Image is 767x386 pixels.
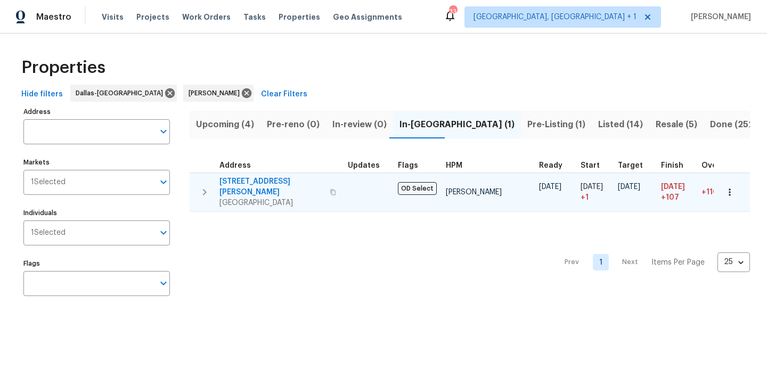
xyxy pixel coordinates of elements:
span: Start [581,162,600,169]
div: Dallas-[GEOGRAPHIC_DATA] [70,85,177,102]
p: Items Per Page [651,257,705,268]
button: Hide filters [17,85,67,104]
div: Earliest renovation start date (first business day after COE or Checkout) [539,162,572,169]
span: Ready [539,162,562,169]
label: Markets [23,159,170,166]
span: In-[GEOGRAPHIC_DATA] (1) [399,117,515,132]
button: Open [156,225,171,240]
span: [DATE] [539,183,561,191]
span: [STREET_ADDRESS][PERSON_NAME] [219,176,323,198]
span: Address [219,162,251,169]
div: Target renovation project end date [618,162,652,169]
span: Listed (14) [598,117,643,132]
span: Tasks [243,13,266,21]
div: Actual renovation start date [581,162,609,169]
button: Open [156,276,171,291]
span: Hide filters [21,88,63,101]
span: Work Orders [182,12,231,22]
span: Properties [279,12,320,22]
div: 33 [449,6,456,17]
td: 110 day(s) past target finish date [697,173,743,211]
span: Maestro [36,12,71,22]
span: Done (252) [710,117,757,132]
div: Projected renovation finish date [661,162,693,169]
span: [DATE] [581,183,603,191]
a: Goto page 1 [593,254,609,270]
span: Dallas-[GEOGRAPHIC_DATA] [76,88,167,98]
span: 1 Selected [31,228,66,237]
span: 1 Selected [31,178,66,187]
span: Target [618,162,643,169]
label: Flags [23,260,170,267]
span: Upcoming (4) [196,117,254,132]
label: Address [23,109,170,115]
span: Resale (5) [656,117,697,132]
label: Individuals [23,210,170,216]
span: Projects [136,12,169,22]
span: Visits [102,12,124,22]
span: [DATE] [618,183,640,191]
span: [PERSON_NAME] [189,88,244,98]
span: Finish [661,162,683,169]
span: + 1 [581,192,589,203]
button: Clear Filters [257,85,312,104]
span: Properties [21,62,105,73]
span: Pre-reno (0) [267,117,320,132]
span: Clear Filters [261,88,307,101]
nav: Pagination Navigation [554,218,750,307]
span: [PERSON_NAME] [446,188,502,196]
span: Pre-Listing (1) [527,117,585,132]
span: OD Select [398,182,437,195]
button: Open [156,124,171,139]
span: In-review (0) [332,117,387,132]
div: [PERSON_NAME] [183,85,254,102]
span: Geo Assignments [333,12,402,22]
span: Overall [701,162,729,169]
span: HPM [446,162,462,169]
td: Scheduled to finish 107 day(s) late [657,173,697,211]
div: 25 [717,248,750,276]
span: [DATE] [661,183,685,191]
span: +110 [701,188,718,196]
td: Project started 1 days late [576,173,614,211]
div: Days past target finish date [701,162,739,169]
span: [GEOGRAPHIC_DATA], [GEOGRAPHIC_DATA] + 1 [474,12,637,22]
button: Open [156,175,171,190]
span: Updates [348,162,380,169]
span: [PERSON_NAME] [687,12,751,22]
span: [GEOGRAPHIC_DATA] [219,198,323,208]
span: Flags [398,162,418,169]
span: +107 [661,192,679,203]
